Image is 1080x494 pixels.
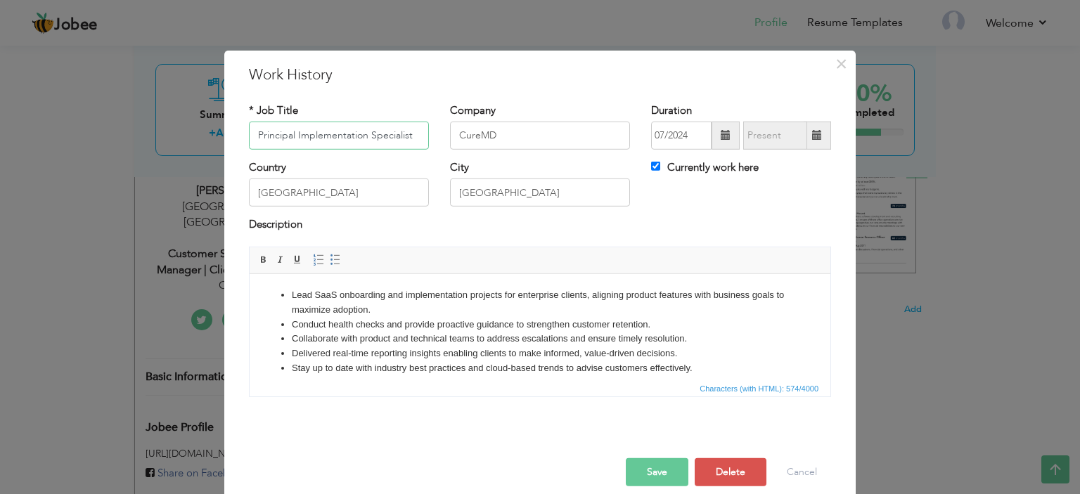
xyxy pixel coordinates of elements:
label: Country [249,160,286,175]
h3: Work History [249,64,831,85]
a: Italic [273,252,288,268]
label: * Job Title [249,103,298,117]
button: Delete [695,458,766,486]
a: Insert/Remove Numbered List [311,252,326,268]
iframe: Rich Text Editor, workEditor [250,274,830,379]
button: Close [830,52,852,74]
input: From [651,122,712,150]
label: Description [249,217,302,232]
label: Currently work here [651,160,759,175]
a: Underline [290,252,305,268]
label: Company [450,103,496,117]
div: Statistics [697,382,823,395]
input: Currently work here [651,162,660,171]
span: × [835,51,847,76]
button: Cancel [773,458,831,486]
button: Save [626,458,688,486]
label: Duration [651,103,692,117]
span: Characters (with HTML): 574/4000 [697,382,821,395]
a: Insert/Remove Bulleted List [328,252,343,268]
label: City [450,160,469,175]
a: Bold [256,252,271,268]
input: Present [743,122,807,150]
